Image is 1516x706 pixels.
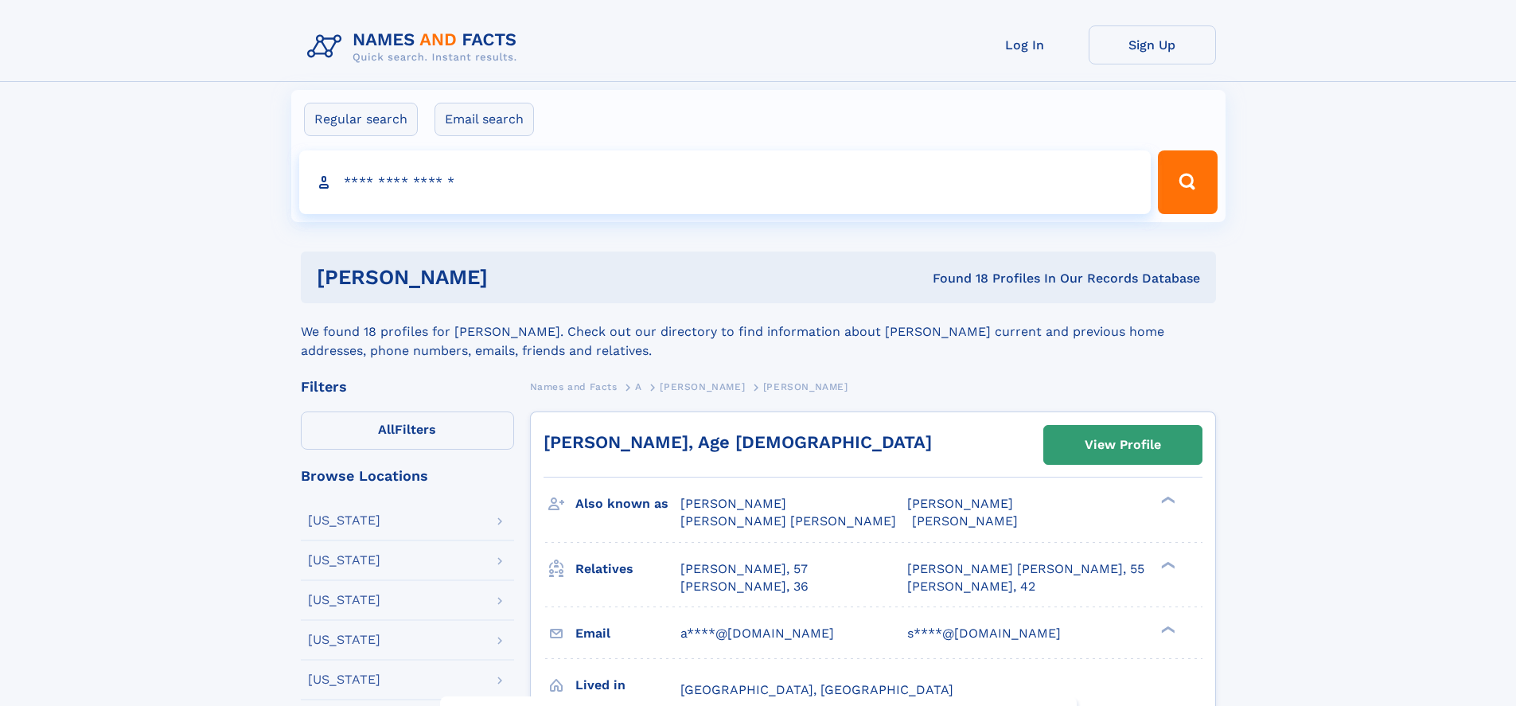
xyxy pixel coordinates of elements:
[907,578,1035,595] a: [PERSON_NAME], 42
[301,380,514,394] div: Filters
[317,267,711,287] h1: [PERSON_NAME]
[308,594,380,607] div: [US_STATE]
[308,554,380,567] div: [US_STATE]
[308,634,380,646] div: [US_STATE]
[299,150,1152,214] input: search input
[435,103,534,136] label: Email search
[1157,560,1176,570] div: ❯
[575,490,680,517] h3: Also known as
[301,303,1216,361] div: We found 18 profiles for [PERSON_NAME]. Check out our directory to find information about [PERSON...
[575,620,680,647] h3: Email
[763,381,848,392] span: [PERSON_NAME]
[660,381,745,392] span: [PERSON_NAME]
[1089,25,1216,64] a: Sign Up
[907,496,1013,511] span: [PERSON_NAME]
[544,432,932,452] a: [PERSON_NAME], Age [DEMOGRAPHIC_DATA]
[530,376,618,396] a: Names and Facts
[680,682,953,697] span: [GEOGRAPHIC_DATA], [GEOGRAPHIC_DATA]
[1157,624,1176,634] div: ❯
[1158,150,1217,214] button: Search Button
[575,672,680,699] h3: Lived in
[907,560,1144,578] a: [PERSON_NAME] [PERSON_NAME], 55
[308,673,380,686] div: [US_STATE]
[680,560,808,578] a: [PERSON_NAME], 57
[710,270,1200,287] div: Found 18 Profiles In Our Records Database
[680,496,786,511] span: [PERSON_NAME]
[1085,427,1161,463] div: View Profile
[635,376,642,396] a: A
[301,25,530,68] img: Logo Names and Facts
[912,513,1018,529] span: [PERSON_NAME]
[304,103,418,136] label: Regular search
[301,412,514,450] label: Filters
[660,376,745,396] a: [PERSON_NAME]
[635,381,642,392] span: A
[1157,495,1176,505] div: ❯
[1044,426,1202,464] a: View Profile
[680,513,896,529] span: [PERSON_NAME] [PERSON_NAME]
[575,556,680,583] h3: Relatives
[680,578,809,595] a: [PERSON_NAME], 36
[378,422,395,437] span: All
[301,469,514,483] div: Browse Locations
[961,25,1089,64] a: Log In
[308,514,380,527] div: [US_STATE]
